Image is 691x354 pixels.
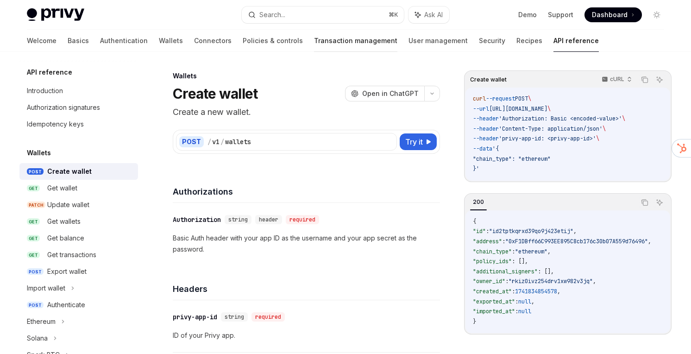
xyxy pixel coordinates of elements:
span: , [531,298,534,305]
span: PATCH [27,202,45,209]
button: Toggle dark mode [649,7,664,22]
span: --data [473,145,492,152]
span: string [228,216,248,223]
span: POST [27,302,44,309]
span: "chain_type" [473,248,512,255]
span: : [486,228,489,235]
span: : [515,298,518,305]
div: Import wallet [27,283,65,294]
a: User management [408,30,468,52]
div: v1 [212,137,220,146]
div: POST [179,136,204,147]
div: Search... [259,9,285,20]
span: 'Content-Type: application/json' [499,125,603,133]
a: POSTAuthenticate [19,297,138,313]
span: \ [528,95,531,102]
span: "ethereum" [515,248,547,255]
div: 200 [470,196,487,208]
div: Export wallet [47,266,87,277]
span: \ [596,135,599,142]
p: Create a new wallet. [173,106,440,119]
h4: Headers [173,283,440,295]
a: Wallets [159,30,183,52]
a: Transaction management [314,30,397,52]
span: GET [27,252,40,259]
div: Authenticate [47,299,85,310]
a: Security [479,30,505,52]
a: Support [548,10,573,19]
button: Try it [400,133,437,150]
div: Authorization signatures [27,102,100,113]
h4: Authorizations [173,185,440,198]
div: / [207,137,211,146]
a: GETGet transactions [19,247,138,263]
span: }' [473,165,479,172]
span: '{ [492,145,499,152]
div: required [286,215,319,224]
span: Try it [405,136,423,147]
span: ⌘ K [389,11,398,19]
span: 'privy-app-id: <privy-app-id>' [499,135,596,142]
span: GET [27,185,40,192]
span: : [512,288,515,295]
p: Basic Auth header with your app ID as the username and your app secret as the password. [173,233,440,255]
span: "exported_at" [473,298,515,305]
a: POSTCreate wallet [19,163,138,180]
h5: API reference [27,67,72,78]
span: } [473,318,476,325]
span: "id2tptkqrxd39qo9j423etij" [489,228,573,235]
span: "additional_signers" [473,268,538,275]
div: Get transactions [47,249,96,260]
span: Dashboard [592,10,628,19]
button: Ask AI [653,196,666,209]
a: GETGet wallet [19,180,138,196]
span: , [573,228,577,235]
span: : [], [512,258,528,265]
span: "created_at" [473,288,512,295]
span: : [505,278,509,285]
span: --header [473,115,499,122]
span: "owner_id" [473,278,505,285]
span: \ [547,105,551,113]
span: null [518,298,531,305]
a: Basics [68,30,89,52]
span: --request [486,95,515,102]
span: null [518,308,531,315]
span: : [], [538,268,554,275]
a: GETGet wallets [19,213,138,230]
span: GET [27,235,40,242]
div: Create wallet [47,166,92,177]
div: Introduction [27,85,63,96]
div: Get wallets [47,216,81,227]
a: GETGet balance [19,230,138,247]
button: Copy the contents from the code block [639,74,651,86]
button: Copy the contents from the code block [639,196,651,209]
span: "imported_at" [473,308,515,315]
button: Ask AI [653,74,666,86]
img: light logo [27,8,84,21]
a: POSTExport wallet [19,263,138,280]
div: Update wallet [47,199,89,210]
span: 'Authorization: Basic <encoded-value>' [499,115,622,122]
h5: Wallets [27,147,51,158]
div: Solana [27,333,48,344]
a: Connectors [194,30,232,52]
div: / [220,137,224,146]
a: Authentication [100,30,148,52]
a: PATCHUpdate wallet [19,196,138,213]
h1: Create wallet [173,85,258,102]
a: Dashboard [584,7,642,22]
span: --header [473,135,499,142]
span: Open in ChatGPT [362,89,419,98]
span: "id" [473,228,486,235]
span: header [259,216,278,223]
a: API reference [553,30,599,52]
button: Search...⌘K [242,6,404,23]
span: GET [27,218,40,225]
div: wallets [225,137,251,146]
span: , [648,238,651,245]
span: "address" [473,238,502,245]
span: "0xF1DBff66C993EE895C8cb176c30b07A559d76496" [505,238,648,245]
span: Create wallet [470,76,507,83]
span: string [225,313,244,321]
